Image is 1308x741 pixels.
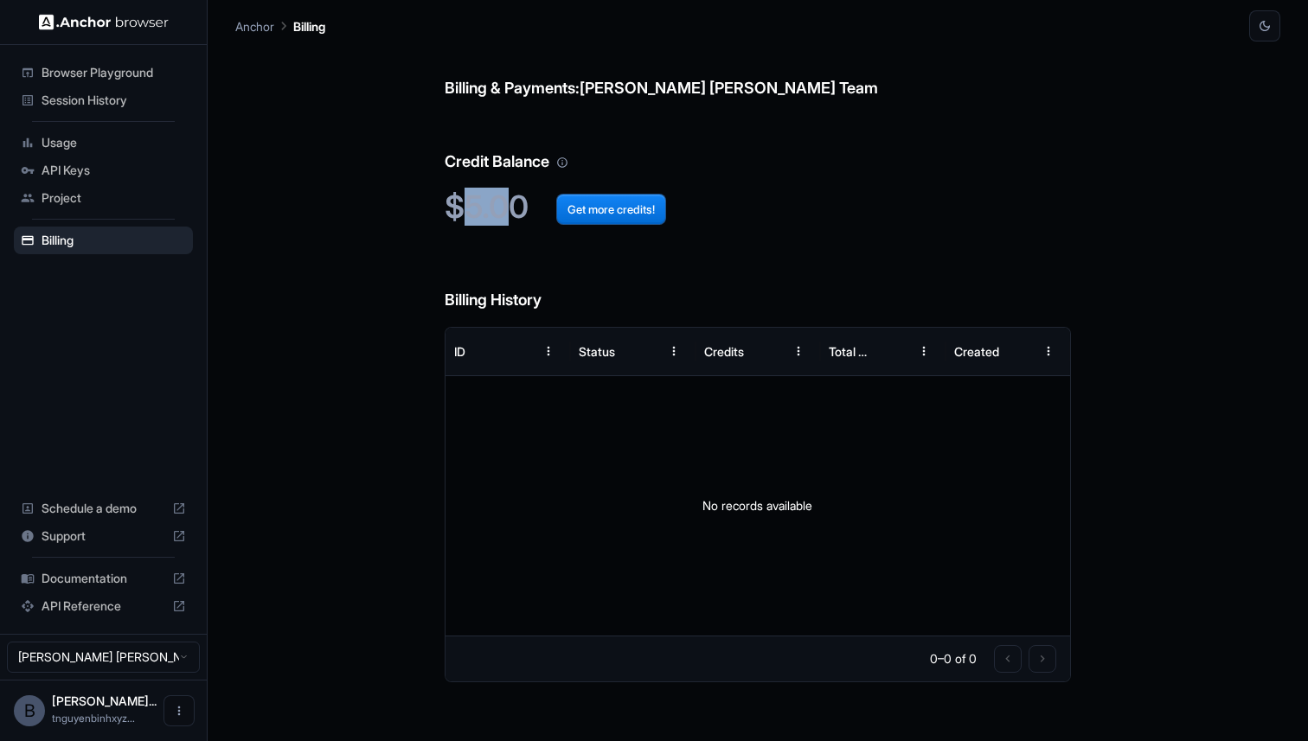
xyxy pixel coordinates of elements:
button: Menu [533,335,564,367]
button: Sort [627,335,658,367]
span: API Reference [42,597,165,615]
button: Menu [658,335,689,367]
div: Created [954,344,999,359]
div: Usage [14,129,193,157]
h6: Billing & Payments: [PERSON_NAME] [PERSON_NAME] Team [445,42,1072,101]
div: Browser Playground [14,59,193,86]
div: Schedule a demo [14,495,193,522]
button: Menu [1033,335,1064,367]
button: Open menu [163,695,195,726]
div: Total Cost [829,344,875,359]
h6: Credit Balance [445,115,1072,175]
button: Sort [1002,335,1033,367]
span: Schedule a demo [42,500,165,517]
span: tnguyenbinhxyz@gmail.com [52,712,135,725]
div: ID [454,344,465,359]
div: Billing [14,227,193,254]
svg: Your credit balance will be consumed as you use the API. Visit the usage page to view a breakdown... [556,157,568,169]
span: Usage [42,134,186,151]
span: Support [42,527,165,545]
div: Status [579,344,615,359]
h6: Billing History [445,253,1072,313]
button: Menu [783,335,814,367]
div: API Keys [14,157,193,184]
span: Session History [42,92,186,109]
nav: breadcrumb [235,16,325,35]
div: Credits [704,344,744,359]
h2: $5.00 [445,188,1072,226]
button: Get more credits! [556,194,666,225]
span: Browser Playground [42,64,186,81]
button: Menu [908,335,939,367]
span: Billing [42,232,186,249]
div: Project [14,184,193,212]
div: B [14,695,45,726]
span: Bình Trần nguyên [52,693,157,708]
p: Billing [293,17,325,35]
img: Anchor Logo [39,14,169,30]
div: API Reference [14,592,193,620]
p: 0–0 of 0 [930,650,977,668]
div: Support [14,522,193,550]
p: Anchor [235,17,274,35]
button: Sort [877,335,908,367]
button: Sort [502,335,533,367]
span: Project [42,189,186,207]
span: API Keys [42,162,186,179]
span: Documentation [42,570,165,587]
div: Documentation [14,565,193,592]
div: Session History [14,86,193,114]
div: No records available [446,376,1071,636]
button: Sort [752,335,783,367]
